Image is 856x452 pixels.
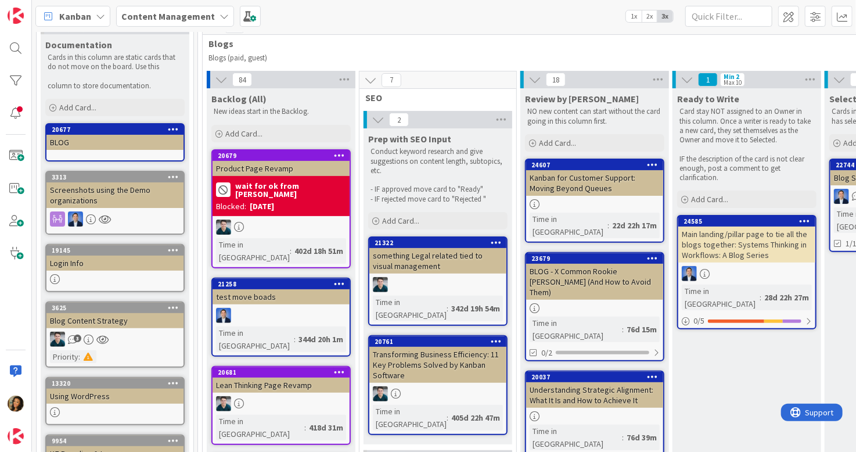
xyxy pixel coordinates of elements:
div: Time in [GEOGRAPHIC_DATA] [216,327,294,352]
span: 3 [74,335,81,342]
span: Add Card... [539,138,576,148]
div: 3313 [52,173,184,181]
div: 21258 [218,280,350,288]
div: AN [46,332,184,347]
p: NO new content can start without the card going in this column first. [527,107,662,126]
span: Support [24,2,53,16]
img: AN [216,396,231,411]
span: SEO [365,92,502,103]
div: 21322 [375,239,506,247]
div: Using WordPress [46,389,184,404]
div: Min 2 [724,74,739,80]
div: Time in [GEOGRAPHIC_DATA] [216,415,304,440]
span: Add Card... [59,102,96,113]
div: 24607 [526,160,663,170]
span: : [622,323,624,336]
div: something Legal related tied to visual management [369,248,506,274]
span: Ready to Write [677,93,739,105]
p: - IF approved move card to "Ready" [371,185,505,194]
div: Main landing/pillar page to tie all the blogs together: Systems Thinking in Workflows: A Blog Series [678,227,815,263]
div: Priority [50,350,78,363]
div: 20677 [46,124,184,135]
div: 20679 [213,150,350,161]
div: BLOG - X Common Rookie [PERSON_NAME] (And How to Avoid Them) [526,264,663,300]
div: 24585 [684,217,815,225]
div: 418d 31m [306,421,346,434]
div: 3625 [46,303,184,313]
div: 22d 22h 17m [609,219,660,232]
span: : [290,245,292,257]
div: Lean Thinking Page Revamp [213,378,350,393]
input: Quick Filter... [685,6,772,27]
span: : [447,411,448,424]
span: 2x [642,10,657,22]
span: 0/2 [541,347,552,359]
p: column to store documentation. [48,81,182,91]
img: DP [68,211,83,227]
div: AN [369,277,506,292]
div: 19145 [46,245,184,256]
div: 20681Lean Thinking Page Revamp [213,367,350,393]
img: Visit kanbanzone.com [8,8,24,24]
div: 23679 [531,254,663,263]
span: 3x [657,10,673,22]
div: AN [369,386,506,401]
div: 24585Main landing/pillar page to tie all the blogs together: Systems Thinking in Workflows: A Blo... [678,216,815,263]
div: 23679BLOG - X Common Rookie [PERSON_NAME] (And How to Avoid Them) [526,253,663,300]
div: 24607 [531,161,663,169]
div: 13320 [52,379,184,388]
div: test move boads [213,289,350,304]
div: 20761Transforming Business Efficiency: 11 Key Problems Solved by Kanban Software [369,336,506,383]
span: : [760,291,761,304]
div: Time in [GEOGRAPHIC_DATA] [373,296,447,321]
div: 13320Using WordPress [46,378,184,404]
span: : [294,333,296,346]
div: 20037 [526,372,663,382]
span: : [304,421,306,434]
b: wait for ok from [PERSON_NAME] [235,182,346,198]
span: Documentation [45,39,112,51]
div: 20681 [218,368,350,376]
p: New ideas start in the Backlog. [214,107,348,116]
div: 3625Blog Content Strategy [46,303,184,328]
span: : [607,219,609,232]
div: Blog Content Strategy [46,313,184,328]
div: Time in [GEOGRAPHIC_DATA] [530,317,622,342]
div: 20677 [52,125,184,134]
img: AN [216,220,231,235]
span: 2 [389,113,409,127]
div: 3313Screenshots using the Demo organizations [46,172,184,208]
div: 344d 20h 1m [296,333,346,346]
div: Time in [GEOGRAPHIC_DATA] [530,425,622,450]
div: Time in [GEOGRAPHIC_DATA] [682,285,760,310]
span: 7 [382,73,401,87]
div: 24585 [678,216,815,227]
div: 20677BLOG [46,124,184,150]
div: 19145Login Info [46,245,184,271]
span: 1 [698,73,718,87]
span: 1x [626,10,642,22]
b: Content Management [121,10,215,22]
div: Time in [GEOGRAPHIC_DATA] [373,405,447,431]
div: BLOG [46,135,184,150]
img: avatar [8,428,24,444]
span: Add Card... [382,216,419,226]
div: 9954 [52,437,184,445]
span: Review by Dimitri [525,93,639,105]
div: AN [213,220,350,235]
div: [DATE] [250,200,274,213]
span: 18 [546,73,566,87]
div: 20037 [531,373,663,381]
div: 19145 [52,246,184,254]
div: 9954 [46,436,184,446]
p: Conduct keyword research and give suggestions on content length, subtopics, etc. [371,147,505,175]
div: 20037Understanding Strategic Alignment: What It Is and How to Achieve It [526,372,663,408]
span: 84 [232,73,252,87]
span: Add Card... [691,194,728,205]
div: 3625 [52,304,184,312]
span: 0 / 5 [693,315,704,327]
div: 20761 [375,338,506,346]
div: 76d 39m [624,431,660,444]
div: Time in [GEOGRAPHIC_DATA] [216,238,290,264]
div: Product Page Revamp [213,161,350,176]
